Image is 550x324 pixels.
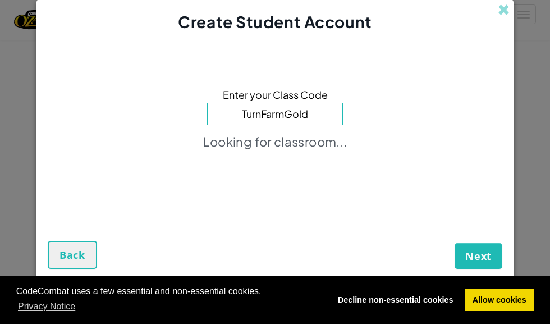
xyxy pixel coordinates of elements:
[223,86,328,103] span: Enter your Class Code
[455,243,502,269] button: Next
[465,289,534,311] a: allow cookies
[465,249,492,263] span: Next
[48,241,97,269] button: Back
[330,289,461,311] a: deny cookies
[203,134,347,149] p: Looking for classroom...
[59,248,85,262] span: Back
[16,298,77,315] a: learn more about cookies
[178,12,372,31] span: Create Student Account
[16,285,322,315] span: CodeCombat uses a few essential and non-essential cookies.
